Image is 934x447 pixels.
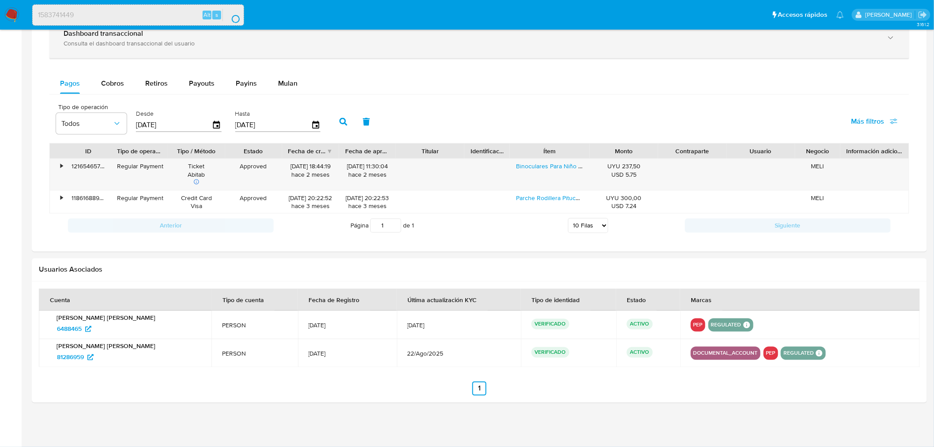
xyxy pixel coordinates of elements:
a: Notificaciones [836,11,844,19]
span: s [215,11,218,19]
h2: Usuarios Asociados [39,265,920,274]
p: gregorio.negri@mercadolibre.com [865,11,915,19]
span: 3.161.2 [917,21,930,28]
button: search-icon [222,9,241,21]
input: Buscar usuario o caso... [33,9,244,21]
a: Salir [918,10,927,19]
span: Alt [203,11,211,19]
span: Accesos rápidos [778,10,828,19]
